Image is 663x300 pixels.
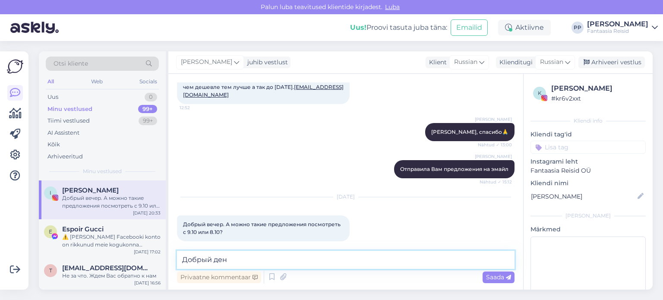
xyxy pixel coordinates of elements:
span: 20:33 [180,242,212,248]
span: tkruzman@bk.ru [62,264,152,272]
span: [PERSON_NAME], спасибо🙏 [431,129,508,135]
p: Kliendi tag'id [530,130,646,139]
span: E [49,228,52,235]
button: Emailid [451,19,488,36]
span: [PERSON_NAME] [475,153,512,160]
div: ⚠️ [PERSON_NAME] Facebooki konto on rikkunud meie kogukonna standardeid. Meie süsteem on saanud p... [62,233,161,249]
span: Nähtud ✓ 13:00 [478,142,512,148]
div: juhib vestlust [244,58,288,67]
div: [DATE] [177,193,515,201]
span: Пожелания: анимация, все включено, бюджет конечно чем дешевле тем лучше а так до [DATE]. [183,76,344,98]
span: Otsi kliente [54,59,88,68]
div: [PERSON_NAME] [530,212,646,220]
input: Lisa tag [530,141,646,154]
div: Aktiivne [498,20,551,35]
div: Добрый вечер. А можно такие предложения посмотреть с 9.10 или 8.10? [62,194,161,210]
div: 0 [145,93,157,101]
div: Не за что. Ждем Вас обратно к нам [62,272,161,280]
div: 99+ [138,105,157,114]
span: Luba [382,3,402,11]
a: [PERSON_NAME]Fantaasia Reisid [587,21,658,35]
div: Fantaasia Reisid [587,28,648,35]
div: Minu vestlused [47,105,92,114]
p: Kliendi nimi [530,179,646,188]
textarea: Добрый ден [177,251,515,269]
div: Uus [47,93,58,101]
div: [DATE] 16:56 [134,280,161,286]
div: Arhiveeritud [47,152,83,161]
div: AI Assistent [47,129,79,137]
div: Tiimi vestlused [47,117,90,125]
div: # kr6v2xxt [551,94,643,103]
div: PP [571,22,584,34]
div: 99+ [139,117,157,125]
input: Lisa nimi [531,192,636,201]
span: k [538,90,542,96]
div: Proovi tasuta juba täna: [350,22,447,33]
span: I [50,189,51,196]
span: Espoir Gucci [62,225,104,233]
span: [PERSON_NAME] [475,116,512,123]
div: Arhiveeri vestlus [578,57,645,68]
span: Saada [486,273,511,281]
p: Instagrami leht [530,157,646,166]
span: Russian [454,57,477,67]
div: [PERSON_NAME] [551,83,643,94]
span: Russian [540,57,563,67]
div: [DATE] 17:02 [134,249,161,255]
div: Socials [138,76,159,87]
p: Fantaasia Reisid OÜ [530,166,646,175]
div: Kliendi info [530,117,646,125]
div: [PERSON_NAME] [587,21,648,28]
span: 12:52 [180,104,212,111]
p: Märkmed [530,225,646,234]
span: t [49,267,52,274]
div: Klient [426,58,447,67]
span: Irina Popova [62,186,119,194]
div: [DATE] 20:33 [133,210,161,216]
span: [PERSON_NAME] [181,57,232,67]
span: Minu vestlused [83,167,122,175]
div: Web [89,76,104,87]
div: All [46,76,56,87]
span: Nähtud ✓ 15:12 [480,179,512,185]
img: Askly Logo [7,58,23,75]
div: Privaatne kommentaar [177,272,261,283]
div: Klienditugi [496,58,533,67]
span: Добрый вечер. А можно такие предложения посмотреть с 9.10 или 8.10? [183,221,342,235]
b: Uus! [350,23,366,32]
div: Kõik [47,140,60,149]
span: Отправила Вам предложения на эмайл [400,166,508,172]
